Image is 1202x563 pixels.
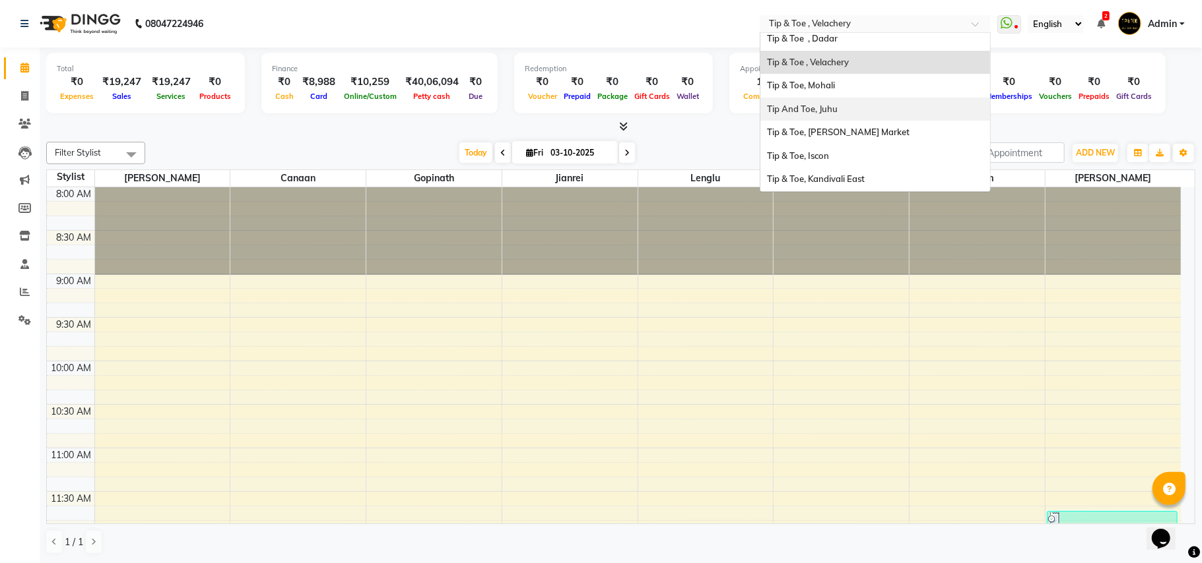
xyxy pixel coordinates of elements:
div: 11:00 AM [49,448,94,462]
span: 1 / 1 [65,535,83,549]
div: ₹0 [1036,74,1075,90]
span: Card [307,92,331,101]
div: ₹0 [196,74,234,90]
div: ₹0 [525,74,560,90]
span: Vouchers [1036,92,1075,101]
span: Wallet [673,92,702,101]
div: Finance [272,63,487,74]
span: Canaan [230,170,366,187]
span: Prepaids [1075,92,1113,101]
span: Tip & Toe, Mohali [767,80,835,90]
span: Cash [272,92,297,101]
span: ADD NEW [1076,148,1115,158]
div: ₹0 [982,74,1036,90]
div: ₹0 [1075,74,1113,90]
span: Package [594,92,631,101]
span: Prepaid [560,92,594,101]
div: ₹0 [464,74,487,90]
input: Search Appointment [949,142,1065,163]
span: Lenglu [638,170,774,187]
input: 2025-10-03 [547,143,613,163]
div: Total [57,63,234,74]
div: 10:30 AM [49,405,94,419]
div: ₹40,06,094 [400,74,464,90]
span: Petty cash [411,92,454,101]
div: Redemption [525,63,702,74]
div: ₹8,988 [297,74,341,90]
img: Admin [1118,12,1141,35]
span: Gift Cards [631,92,673,101]
div: ₹0 [1113,74,1155,90]
span: Expenses [57,92,97,101]
div: Appointment [740,63,904,74]
div: ₹19,247 [97,74,147,90]
span: Tip & Toe, [PERSON_NAME] Market [767,127,910,137]
div: 9:00 AM [54,274,94,288]
span: Tip & Toe, Iscon [767,150,829,161]
span: [PERSON_NAME] [1046,170,1181,187]
span: Filter Stylist [55,147,101,158]
div: 9:30 AM [54,318,94,332]
div: 8:00 AM [54,187,94,201]
span: Tip & Toe , Dadar [767,33,838,44]
span: Gift Cards [1113,92,1155,101]
span: Voucher [525,92,560,101]
img: logo [34,5,124,42]
div: Stylist [47,170,94,184]
div: 10:00 AM [49,361,94,375]
div: ₹0 [673,74,702,90]
div: ₹0 [272,74,297,90]
div: 11 [740,74,785,90]
span: Services [154,92,189,101]
div: 11:30 AM [49,492,94,506]
span: Admin [1148,17,1177,31]
span: Fri [523,148,547,158]
div: ₹19,247 [147,74,196,90]
span: Sales [109,92,135,101]
div: 8:30 AM [54,231,94,245]
span: Online/Custom [341,92,400,101]
button: ADD NEW [1073,144,1118,162]
span: Today [459,142,492,163]
span: [PERSON_NAME] [95,170,230,187]
b: 08047224946 [145,5,203,42]
div: ₹0 [631,74,673,90]
span: Due [465,92,486,101]
div: ₹0 [560,74,594,90]
span: Gopinath [366,170,502,187]
span: Tip & Toe , Velachery [767,57,849,67]
div: ₹0 [594,74,631,90]
span: Products [196,92,234,101]
div: ₹10,259 [341,74,400,90]
span: 2 [1102,11,1110,20]
span: Completed [740,92,785,101]
span: Tip And Toe, Juhu [767,104,838,114]
ng-dropdown-panel: Options list [760,32,991,192]
div: Other sales [941,63,1155,74]
span: Memberships [982,92,1036,101]
div: ₹0 [57,74,97,90]
span: Jianrei [502,170,638,187]
a: 2 [1097,18,1105,30]
span: Tip & Toe, Kandivali East [767,173,865,184]
iframe: chat widget [1147,510,1189,550]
